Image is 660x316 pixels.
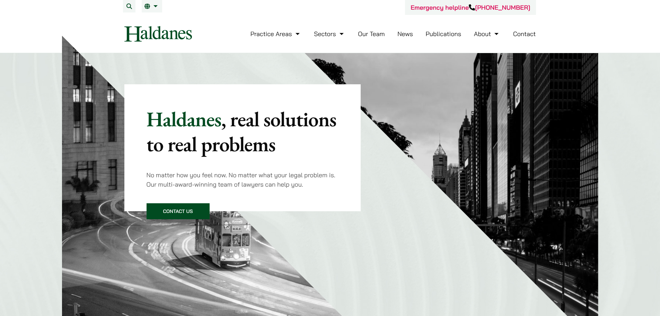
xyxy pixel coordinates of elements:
[397,30,413,38] a: News
[147,170,339,189] p: No matter how you feel now. No matter what your legal problem is. Our multi-award-winning team of...
[474,30,500,38] a: About
[513,30,536,38] a: Contact
[124,26,192,42] img: Logo of Haldanes
[411,3,530,11] a: Emergency helpline[PHONE_NUMBER]
[147,106,339,156] p: Haldanes
[147,105,336,157] mark: , real solutions to real problems
[250,30,301,38] a: Practice Areas
[147,203,210,219] a: Contact Us
[314,30,345,38] a: Sectors
[426,30,461,38] a: Publications
[358,30,385,38] a: Our Team
[144,3,159,9] a: EN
